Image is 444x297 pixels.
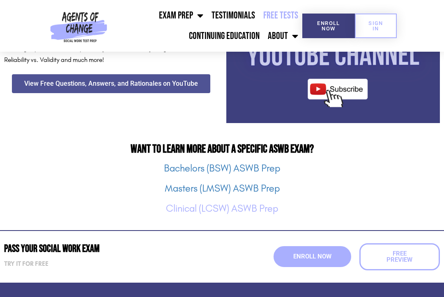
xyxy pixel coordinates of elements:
[315,21,342,31] span: Enroll Now
[368,21,384,31] span: SIGN IN
[4,144,440,155] h2: Want to Learn More About a Specific ASWB Exam?
[359,243,440,270] a: Free Preview
[207,5,259,26] a: Testimonials
[4,244,218,254] h2: Pass Your Social Work Exam
[293,254,331,260] span: Enroll Now
[259,5,302,26] a: Free Tests
[110,5,302,46] nav: Menu
[164,162,280,174] a: Bachelors (BSW) ASWB Prep
[302,14,355,38] a: Enroll Now
[355,14,397,38] a: SIGN IN
[185,26,264,46] a: Continuing Education
[12,74,210,93] a: View Free Questions, Answers, and Rationales on YouTube
[155,5,207,26] a: Exam Prep
[4,260,48,267] strong: Try it for free
[264,26,302,46] a: About
[274,246,351,267] a: Enroll Now
[165,183,280,194] a: Masters (LMSW) ASWB Prep
[24,80,198,87] span: View Free Questions, Answers, and Rationales on YouTube
[379,251,420,263] span: Free Preview
[166,203,278,214] a: Clinical (LCSW) ASWB Prep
